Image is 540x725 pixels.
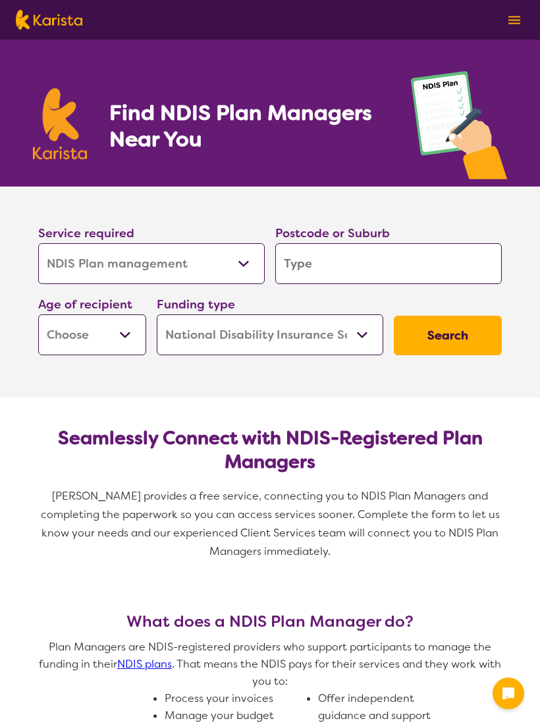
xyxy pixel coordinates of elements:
button: Search [394,316,502,355]
img: Karista logo [16,10,82,30]
label: Age of recipient [38,297,132,312]
input: Type [275,243,502,284]
img: plan-management [411,71,507,187]
img: menu [508,16,520,24]
h1: Find NDIS Plan Managers Near You [109,100,385,152]
span: [PERSON_NAME] provides a free service, connecting you to NDIS Plan Managers and completing the pa... [41,489,502,558]
li: Process your invoices [165,690,308,707]
label: Service required [38,225,134,241]
h3: What does a NDIS Plan Manager do? [33,612,507,631]
img: Karista logo [33,88,87,159]
p: Plan Managers are NDIS-registered providers who support participants to manage the funding in the... [33,639,507,690]
label: Funding type [157,297,235,312]
a: NDIS plans [117,657,172,671]
label: Postcode or Suburb [275,225,390,241]
li: Offer independent guidance and support [318,690,461,724]
li: Manage your budget [165,707,308,724]
h2: Seamlessly Connect with NDIS-Registered Plan Managers [49,426,491,474]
